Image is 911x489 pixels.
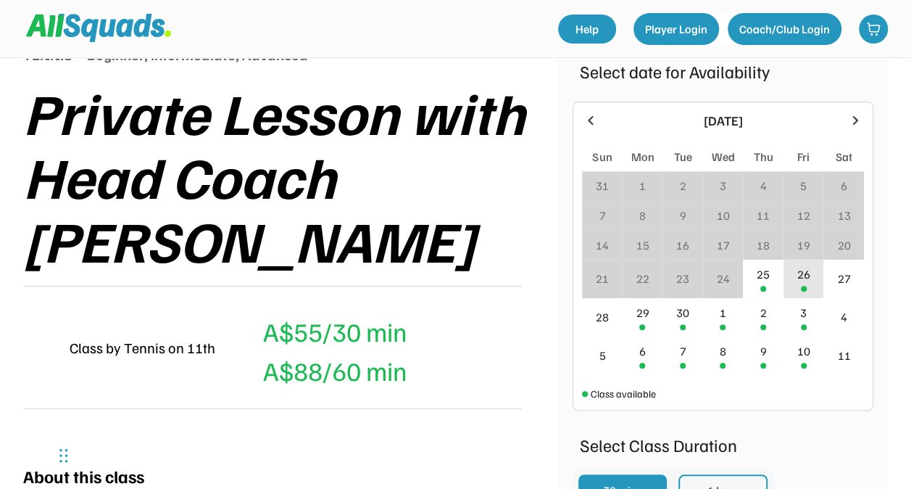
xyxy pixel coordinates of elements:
div: [DATE] [607,111,839,131]
div: 2 [679,177,686,194]
div: About this class [23,463,144,489]
div: Private Lesson with Head Coach [PERSON_NAME] [23,80,558,271]
img: IMG_2979.png [23,330,58,365]
div: Mon [631,148,654,165]
div: Class available [591,386,656,401]
div: 8 [639,207,646,224]
div: Class by Tennis on 11th [70,337,215,358]
div: 15 [636,237,649,254]
div: 19 [797,237,810,254]
img: Squad%20Logo.svg [26,14,171,41]
button: Player Login [633,13,719,45]
div: 6 [841,177,847,194]
div: 5 [800,177,807,194]
div: 30 [676,304,689,321]
div: Wed [711,148,734,165]
div: 16 [676,237,689,254]
div: 21 [596,270,609,287]
div: Fri [797,148,810,165]
div: 18 [757,237,770,254]
div: 29 [636,304,649,321]
div: 3 [800,304,807,321]
div: 8 [720,342,726,360]
a: Help [558,15,616,44]
div: Sun [592,148,612,165]
div: 31 [596,177,609,194]
div: 12 [797,207,810,224]
div: 1 [720,304,726,321]
div: 1 [639,177,646,194]
div: Select Class Duration [573,432,873,458]
div: 7 [679,342,686,360]
button: Coach/Club Login [728,13,841,45]
div: 4 [760,177,767,194]
div: A$55/30 min [263,312,407,351]
div: 17 [716,237,729,254]
div: 24 [716,270,729,287]
div: 9 [760,342,767,360]
div: 28 [596,308,609,326]
div: Thu [754,148,773,165]
div: Tue [673,148,691,165]
div: 3 [720,177,726,194]
div: 25 [757,266,770,283]
div: 11 [757,207,770,224]
div: 27 [837,270,850,287]
div: 23 [676,270,689,287]
div: 6 [639,342,646,360]
div: Select date for Availability [573,58,873,84]
div: 7 [599,207,605,224]
div: 20 [837,237,850,254]
div: 4 [841,308,847,326]
div: 2 [760,304,767,321]
div: 11 [837,347,850,364]
div: 5 [599,347,605,364]
div: 22 [636,270,649,287]
div: A$88/60 min [263,351,407,390]
div: 9 [679,207,686,224]
div: 10 [797,342,810,360]
img: shopping-cart-01%20%281%29.svg [866,22,881,36]
div: 14 [596,237,609,254]
div: 10 [716,207,729,224]
div: Sat [836,148,852,165]
div: 13 [837,207,850,224]
div: 26 [797,266,810,283]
